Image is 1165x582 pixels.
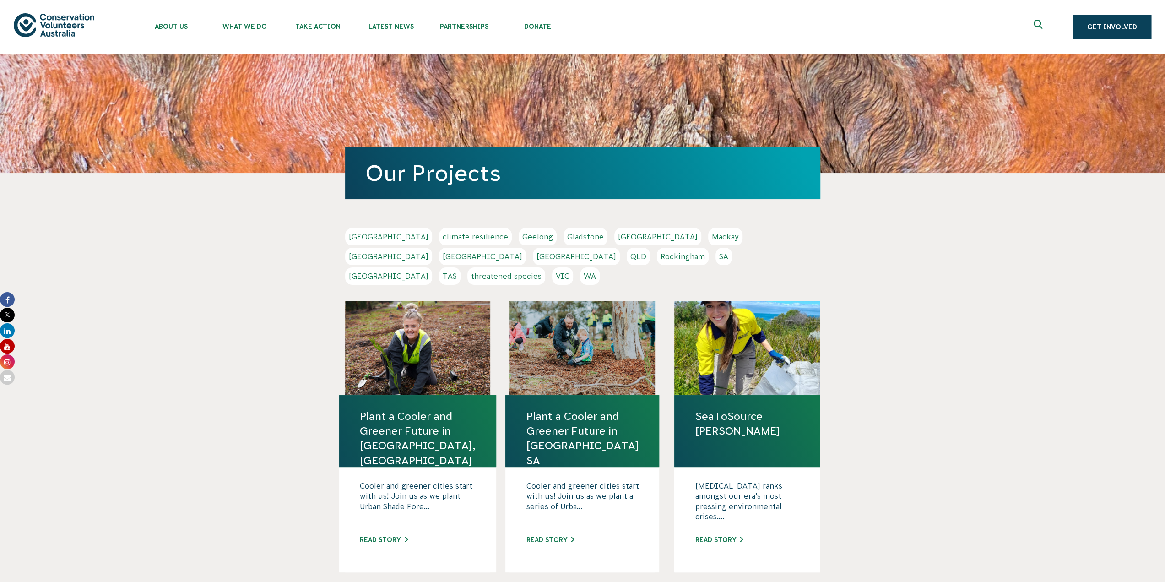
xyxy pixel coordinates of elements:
[1034,20,1045,34] span: Expand search box
[360,536,408,544] a: Read story
[439,267,461,285] a: TAS
[365,161,501,185] a: Our Projects
[519,228,557,245] a: Geelong
[439,248,526,265] a: [GEOGRAPHIC_DATA]
[428,23,501,30] span: Partnerships
[526,536,574,544] a: Read story
[354,23,428,30] span: Latest News
[533,248,620,265] a: [GEOGRAPHIC_DATA]
[345,267,432,285] a: [GEOGRAPHIC_DATA]
[1073,15,1151,39] a: Get Involved
[552,267,573,285] a: VIC
[208,23,281,30] span: What We Do
[135,23,208,30] span: About Us
[439,228,512,245] a: climate resilience
[360,481,476,527] p: Cooler and greener cities start with us! Join us as we plant Urban Shade Fore...
[501,23,574,30] span: Donate
[360,409,476,468] a: Plant a Cooler and Greener Future in [GEOGRAPHIC_DATA], [GEOGRAPHIC_DATA]
[1028,16,1050,38] button: Expand search box Close search box
[708,228,742,245] a: Mackay
[281,23,354,30] span: Take Action
[627,248,650,265] a: QLD
[614,228,701,245] a: [GEOGRAPHIC_DATA]
[345,228,432,245] a: [GEOGRAPHIC_DATA]
[345,248,432,265] a: [GEOGRAPHIC_DATA]
[657,248,709,265] a: Rockingham
[526,409,639,468] a: Plant a Cooler and Greener Future in [GEOGRAPHIC_DATA] SA
[695,536,743,544] a: Read story
[467,267,545,285] a: threatened species
[564,228,607,245] a: Gladstone
[695,481,799,527] p: [MEDICAL_DATA] ranks amongst our era’s most pressing environmental crises....
[695,409,799,438] a: SeaToSource [PERSON_NAME]
[14,13,94,37] img: logo.svg
[715,248,732,265] a: SA
[580,267,600,285] a: WA
[526,481,639,527] p: Cooler and greener cities start with us! Join us as we plant a series of Urba...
